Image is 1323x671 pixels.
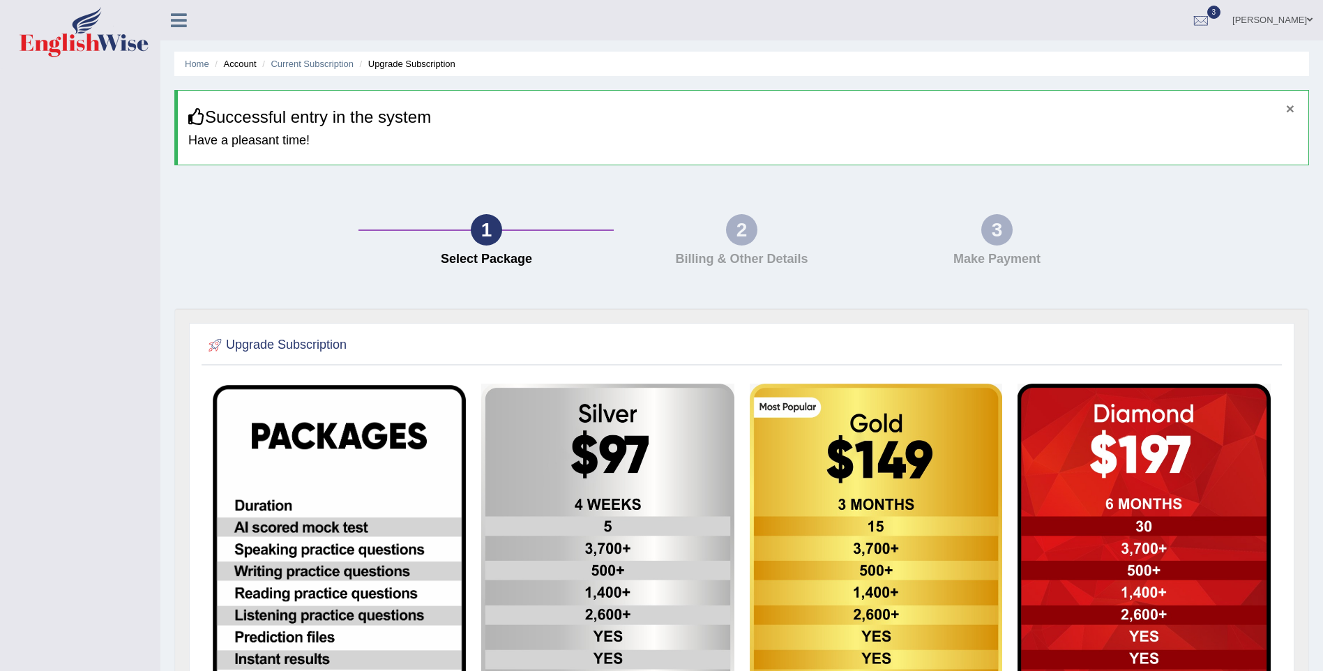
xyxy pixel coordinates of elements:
span: 3 [1207,6,1221,19]
h4: Have a pleasant time! [188,134,1298,148]
h3: Successful entry in the system [188,108,1298,126]
h2: Upgrade Subscription [205,335,347,356]
h4: Billing & Other Details [621,252,862,266]
a: Home [185,59,209,69]
h4: Make Payment [876,252,1117,266]
li: Account [211,57,256,70]
div: 3 [981,214,1013,246]
h4: Select Package [365,252,607,266]
a: Current Subscription [271,59,354,69]
div: 1 [471,214,502,246]
li: Upgrade Subscription [356,57,455,70]
div: 2 [726,214,757,246]
button: × [1286,101,1294,116]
